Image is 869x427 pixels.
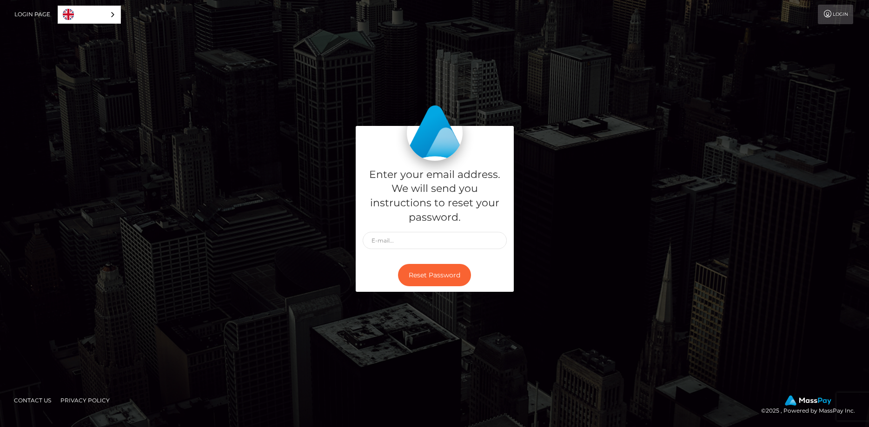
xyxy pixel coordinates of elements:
input: E-mail... [363,232,507,249]
h5: Enter your email address. We will send you instructions to reset your password. [363,168,507,225]
a: Login Page [14,5,50,24]
div: © 2025 , Powered by MassPay Inc. [761,395,862,416]
img: MassPay Login [407,105,463,161]
a: Privacy Policy [57,393,113,407]
a: Login [818,5,853,24]
div: Language [58,6,121,24]
img: MassPay [785,395,831,406]
a: Contact Us [10,393,55,407]
button: Reset Password [398,264,471,287]
a: English [58,6,120,23]
aside: Language selected: English [58,6,121,24]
